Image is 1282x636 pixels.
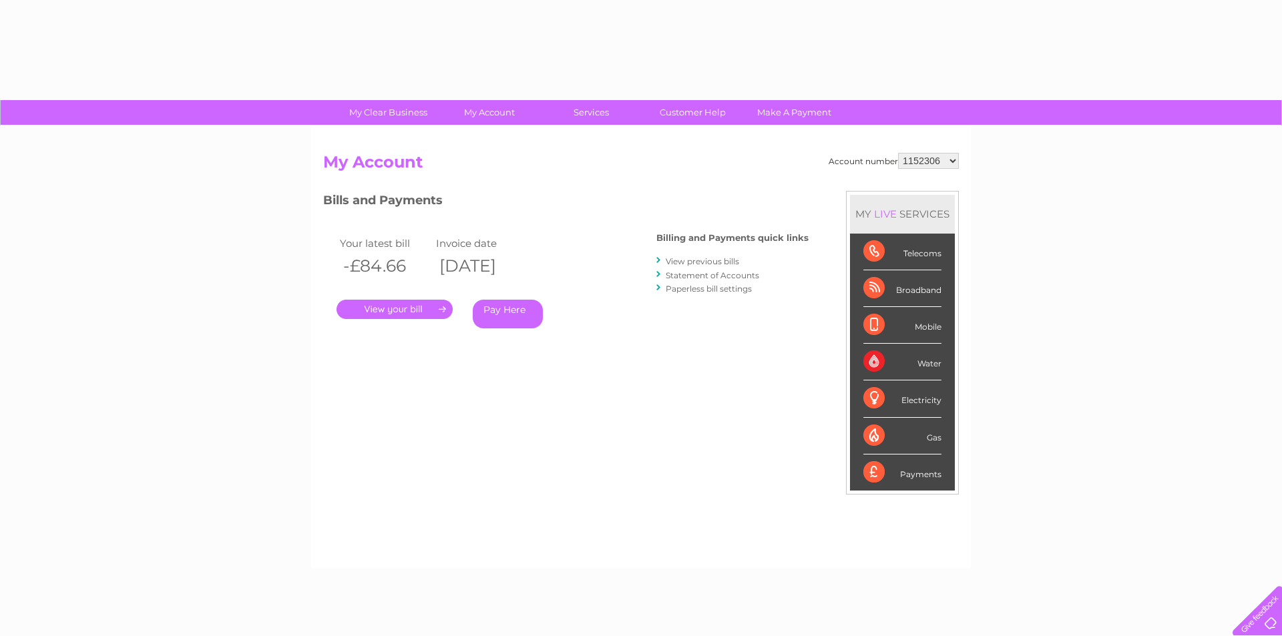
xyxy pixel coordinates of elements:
div: Telecoms [863,234,941,270]
div: Mobile [863,307,941,344]
a: View previous bills [666,256,739,266]
a: Customer Help [638,100,748,125]
h2: My Account [323,153,959,178]
a: Make A Payment [739,100,849,125]
th: -£84.66 [337,252,433,280]
div: LIVE [871,208,899,220]
div: Account number [829,153,959,169]
div: Payments [863,454,941,491]
div: Electricity [863,380,941,417]
h4: Billing and Payments quick links [656,233,809,243]
a: My Account [435,100,545,125]
div: MY SERVICES [850,195,955,233]
td: Invoice date [433,234,529,252]
a: Services [536,100,646,125]
div: Water [863,344,941,380]
div: Broadband [863,270,941,307]
div: Gas [863,418,941,454]
a: . [337,300,453,319]
a: My Clear Business [333,100,443,125]
h3: Bills and Payments [323,191,809,214]
a: Paperless bill settings [666,284,752,294]
td: Your latest bill [337,234,433,252]
a: Pay Here [473,300,543,328]
th: [DATE] [433,252,529,280]
a: Statement of Accounts [666,270,759,280]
